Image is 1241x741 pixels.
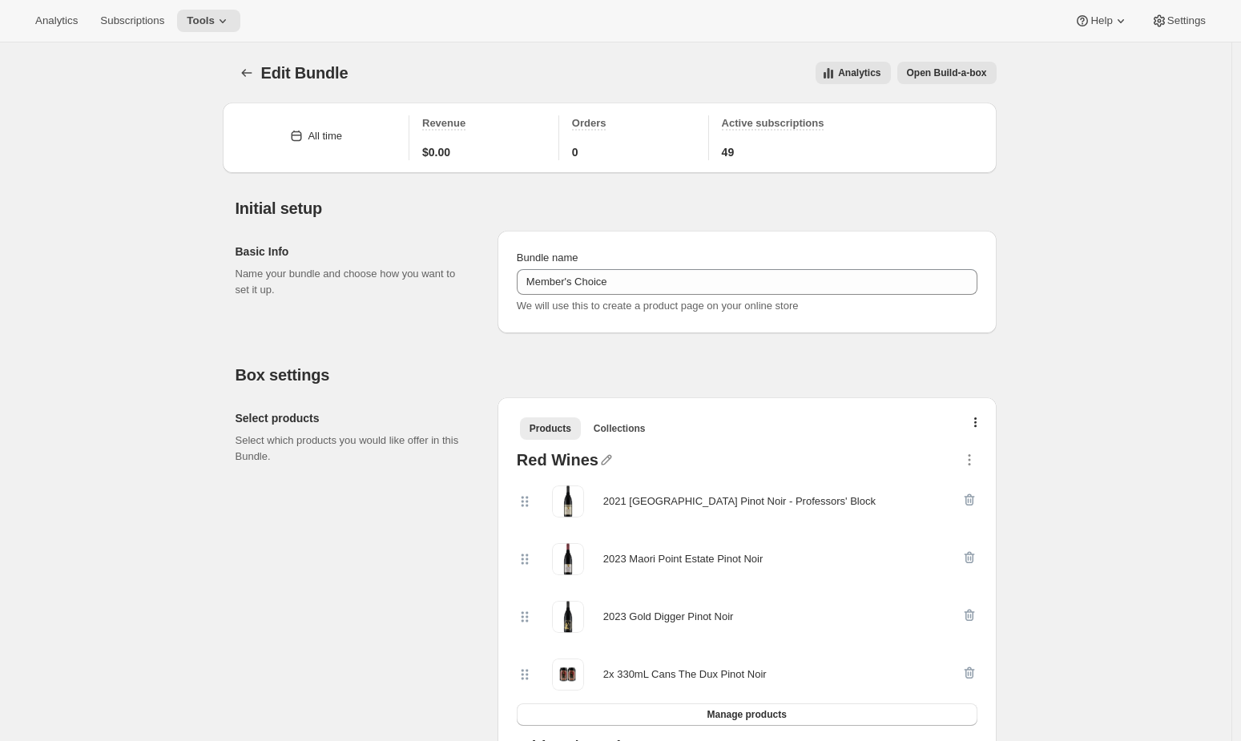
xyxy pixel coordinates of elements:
button: View links to open the build-a-box on the online store [897,62,997,84]
span: Revenue [422,117,465,129]
span: Collections [594,422,646,435]
div: All time [308,128,342,144]
div: 2023 Gold Digger Pinot Noir [603,609,734,625]
span: Settings [1167,14,1206,27]
button: Analytics [26,10,87,32]
p: Name your bundle and choose how you want to set it up. [236,266,472,298]
div: Red Wines [517,452,598,473]
span: Open Build-a-box [907,66,987,79]
div: 2x 330mL Cans The Dux Pinot Noir [603,666,767,683]
span: Analytics [35,14,78,27]
button: View all analytics related to this specific bundles, within certain timeframes [816,62,890,84]
span: Active subscriptions [722,117,824,129]
button: Settings [1142,10,1215,32]
span: 0 [572,144,578,160]
span: Orders [572,117,606,129]
div: 2021 [GEOGRAPHIC_DATA] Pinot Noir - Professors' Block [603,493,876,509]
span: $0.00 [422,144,450,160]
button: Subscriptions [91,10,174,32]
span: Edit Bundle [261,64,349,82]
button: Bundles [236,62,258,84]
button: Manage products [517,703,977,726]
h2: Initial setup [236,199,997,218]
span: We will use this to create a product page on your online store [517,300,799,312]
span: 49 [722,144,735,160]
h2: Select products [236,410,472,426]
span: Tools [187,14,215,27]
button: Help [1065,10,1138,32]
h2: Basic Info [236,244,472,260]
span: Help [1090,14,1112,27]
span: Subscriptions [100,14,164,27]
div: 2023 Maori Point Estate Pinot Noir [603,551,763,567]
span: Products [530,422,571,435]
input: ie. Smoothie box [517,269,977,295]
span: Analytics [838,66,880,79]
span: Manage products [707,708,786,721]
button: Tools [177,10,240,32]
p: Select which products you would like offer in this Bundle. [236,433,472,465]
span: Bundle name [517,252,578,264]
h2: Box settings [236,365,997,385]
